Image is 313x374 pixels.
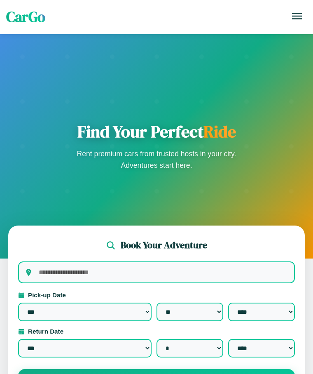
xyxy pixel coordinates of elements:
span: Ride [203,120,236,143]
p: Rent premium cars from trusted hosts in your city. Adventures start here. [74,148,239,171]
label: Return Date [18,328,295,335]
span: CarGo [6,7,45,27]
h1: Find Your Perfect [74,122,239,141]
h2: Book Your Adventure [121,239,207,252]
label: Pick-up Date [18,292,295,299]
